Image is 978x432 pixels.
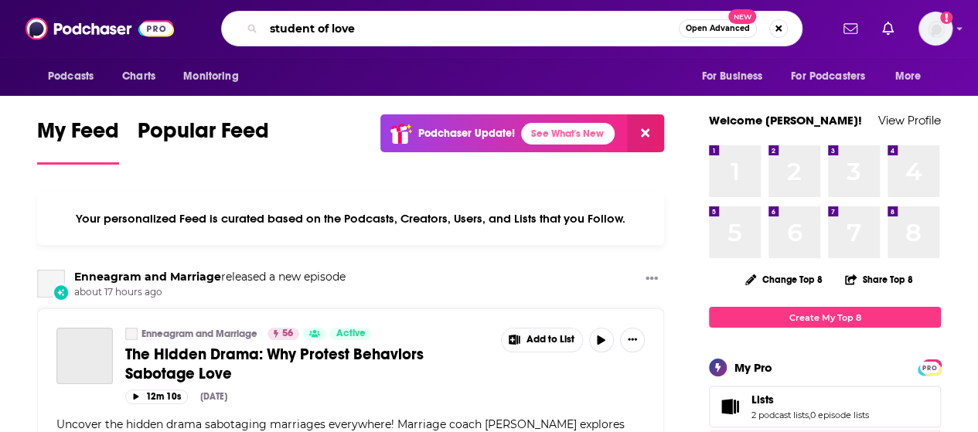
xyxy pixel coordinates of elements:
span: 56 [282,326,293,342]
a: Show notifications dropdown [876,15,900,42]
a: Enneagram and Marriage [74,270,221,284]
span: about 17 hours ago [74,286,346,299]
a: The Hidden Drama: Why Protest Behaviors Sabotage Love [125,345,490,383]
svg: Add a profile image [940,12,952,24]
button: Show More Button [639,270,664,289]
button: open menu [884,62,941,91]
button: open menu [781,62,888,91]
span: Lists [709,386,941,427]
button: open menu [172,62,258,91]
img: Podchaser - Follow, Share and Rate Podcasts [26,14,174,43]
input: Search podcasts, credits, & more... [264,16,679,41]
a: Popular Feed [138,117,269,165]
button: 12m 10s [125,389,188,404]
p: Podchaser Update! [418,127,515,140]
div: My Pro [734,360,772,375]
a: Create My Top 8 [709,307,941,328]
button: open menu [690,62,782,91]
a: My Feed [37,117,119,165]
a: See What's New [521,123,615,145]
div: [DATE] [200,391,227,402]
a: 0 episode lists [810,410,869,420]
button: Share Top 8 [844,264,914,294]
a: The Hidden Drama: Why Protest Behaviors Sabotage Love [56,328,113,384]
button: open menu [37,62,114,91]
span: My Feed [37,117,119,153]
span: For Podcasters [791,66,865,87]
button: Change Top 8 [736,270,832,289]
div: Search podcasts, credits, & more... [221,11,803,46]
a: Enneagram and Marriage [37,270,65,298]
button: Show More Button [620,328,645,352]
a: PRO [920,361,939,372]
span: The Hidden Drama: Why Protest Behaviors Sabotage Love [125,345,424,383]
span: , [809,410,810,420]
a: 56 [268,328,299,340]
a: Enneagram and Marriage [125,328,138,340]
span: Open Advanced [686,25,750,32]
span: For Business [701,66,762,87]
a: Welcome [PERSON_NAME]! [709,113,862,128]
h3: released a new episode [74,270,346,284]
span: Logged in as WPubPR1 [918,12,952,46]
span: More [895,66,922,87]
div: Your personalized Feed is curated based on the Podcasts, Creators, Users, and Lists that you Follow. [37,192,664,245]
button: Show profile menu [918,12,952,46]
span: Monitoring [183,66,238,87]
a: Show notifications dropdown [837,15,864,42]
a: Active [329,328,371,340]
a: Lists [751,393,869,406]
a: Enneagram and Marriage [141,328,257,340]
span: Podcasts [48,66,94,87]
button: Open AdvancedNew [679,19,757,38]
a: 2 podcast lists [751,410,809,420]
span: Charts [122,66,155,87]
span: Lists [751,393,774,406]
span: Active [336,326,365,342]
span: PRO [920,362,939,373]
span: New [728,9,756,24]
img: User Profile [918,12,952,46]
span: Add to List [526,334,574,345]
span: Popular Feed [138,117,269,153]
a: Charts [112,62,165,91]
button: Show More Button [502,328,582,352]
a: Lists [714,396,745,417]
a: View Profile [878,113,941,128]
div: New Episode [53,284,70,301]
